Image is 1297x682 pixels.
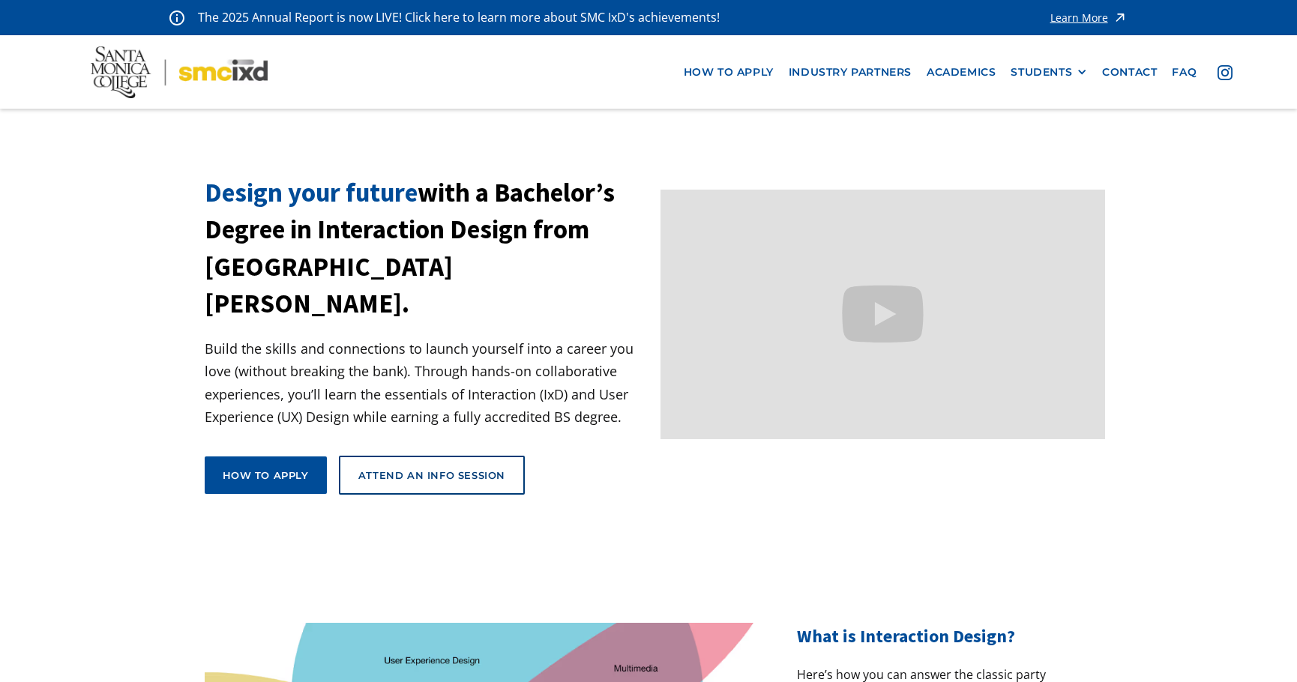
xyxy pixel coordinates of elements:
img: icon - instagram [1218,65,1233,80]
a: Learn More [1050,7,1128,28]
span: Design your future [205,176,418,209]
a: Attend an Info Session [339,456,525,495]
img: Santa Monica College - SMC IxD logo [91,46,268,98]
a: faq [1164,58,1204,86]
div: STUDENTS [1011,66,1072,79]
div: STUDENTS [1011,66,1087,79]
a: contact [1095,58,1164,86]
p: The 2025 Annual Report is now LIVE! Click here to learn more about SMC IxD's achievements! [198,7,721,28]
iframe: Design your future with a Bachelor's Degree in Interaction Design from Santa Monica College [660,190,1105,439]
p: Build the skills and connections to launch yourself into a career you love (without breaking the ... [205,337,649,429]
img: icon - arrow - alert [1113,7,1128,28]
a: How to apply [205,456,327,494]
div: Learn More [1050,13,1108,23]
h1: with a Bachelor’s Degree in Interaction Design from [GEOGRAPHIC_DATA][PERSON_NAME]. [205,175,649,322]
a: industry partners [781,58,919,86]
div: Attend an Info Session [358,468,505,482]
a: how to apply [676,58,781,86]
a: Academics [919,58,1003,86]
div: How to apply [223,468,309,482]
img: icon - information - alert [169,10,184,25]
h2: What is Interaction Design? [797,623,1092,650]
